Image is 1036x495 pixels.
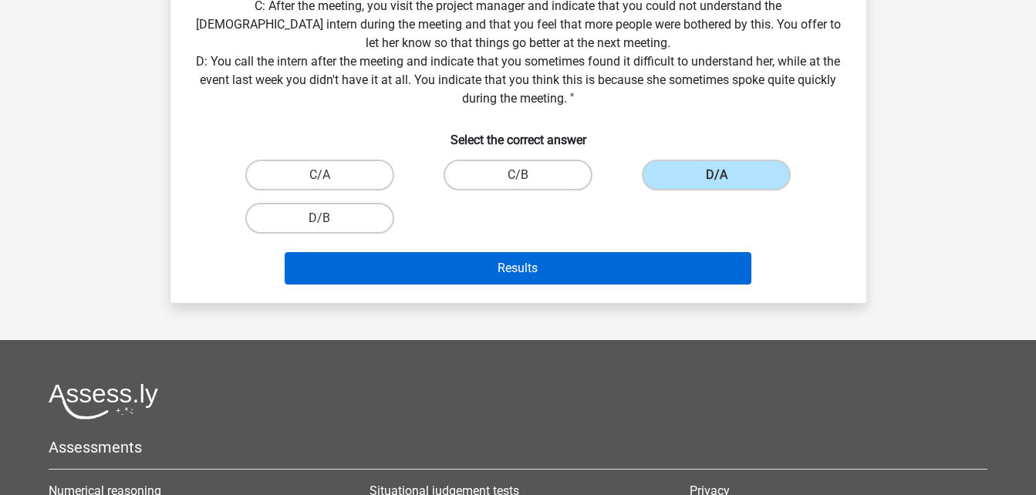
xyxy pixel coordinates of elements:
label: D/B [245,203,394,234]
label: D/A [642,160,791,190]
h5: Assessments [49,438,987,456]
label: C/A [245,160,394,190]
h6: Select the correct answer [195,120,842,147]
img: Assessly logo [49,383,158,419]
button: Results [285,252,751,285]
label: C/B [444,160,592,190]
